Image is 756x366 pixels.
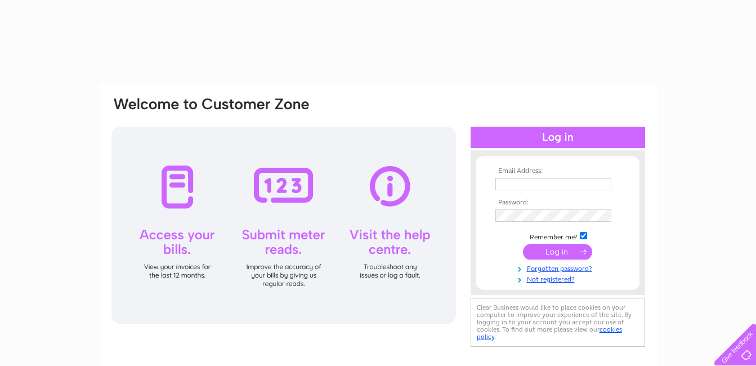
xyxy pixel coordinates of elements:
[477,325,622,341] a: cookies policy
[471,298,645,347] div: Clear Business would like to place cookies on your computer to improve your experience of the sit...
[493,230,623,242] td: Remember me?
[493,199,623,207] th: Password:
[523,244,592,260] input: Submit
[493,167,623,175] th: Email Address:
[495,273,623,284] a: Not registered?
[495,262,623,273] a: Forgotten password?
